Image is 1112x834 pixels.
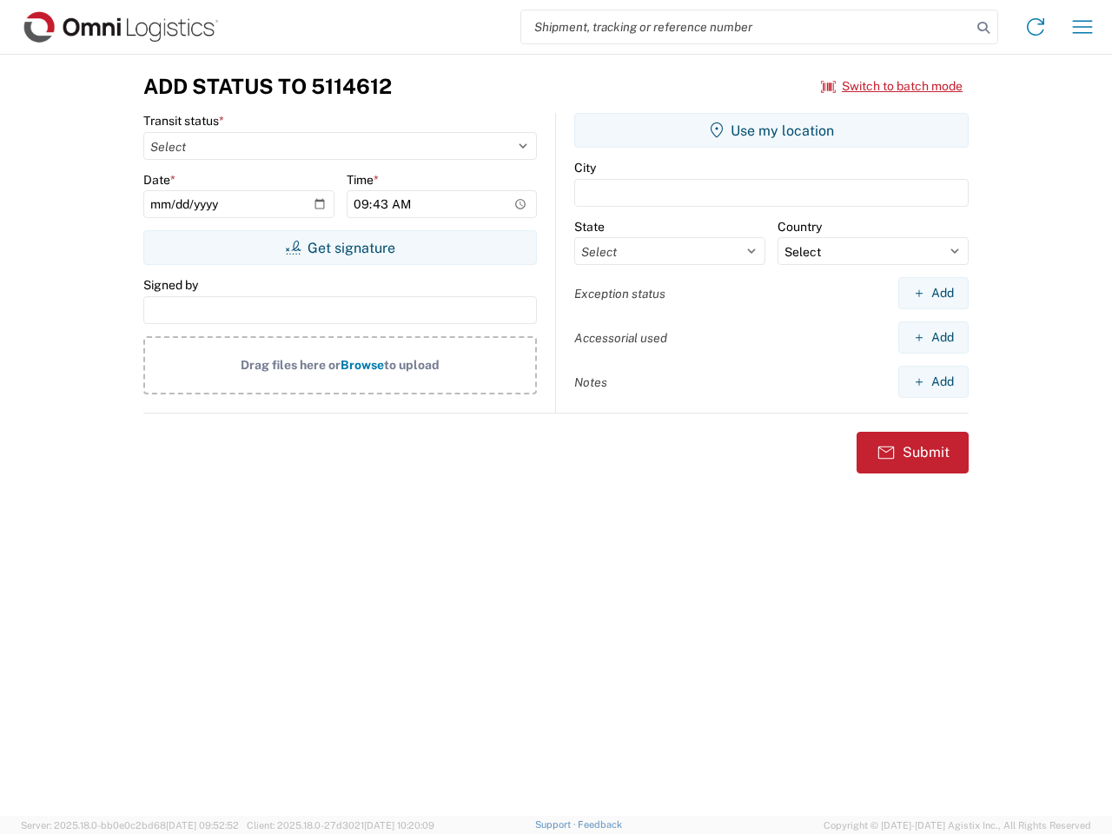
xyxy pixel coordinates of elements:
[574,330,667,346] label: Accessorial used
[778,219,822,235] label: Country
[824,817,1091,833] span: Copyright © [DATE]-[DATE] Agistix Inc., All Rights Reserved
[574,219,605,235] label: State
[574,374,607,390] label: Notes
[143,113,224,129] label: Transit status
[247,820,434,831] span: Client: 2025.18.0-27d3021
[521,10,971,43] input: Shipment, tracking or reference number
[578,819,622,830] a: Feedback
[384,358,440,372] span: to upload
[574,286,665,301] label: Exception status
[574,113,969,148] button: Use my location
[341,358,384,372] span: Browse
[143,74,392,99] h3: Add Status to 5114612
[574,160,596,175] label: City
[821,72,963,101] button: Switch to batch mode
[857,432,969,473] button: Submit
[347,172,379,188] label: Time
[364,820,434,831] span: [DATE] 10:20:09
[143,230,537,265] button: Get signature
[143,172,175,188] label: Date
[898,321,969,354] button: Add
[143,277,198,293] label: Signed by
[241,358,341,372] span: Drag files here or
[535,819,579,830] a: Support
[21,820,239,831] span: Server: 2025.18.0-bb0e0c2bd68
[898,366,969,398] button: Add
[166,820,239,831] span: [DATE] 09:52:52
[898,277,969,309] button: Add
